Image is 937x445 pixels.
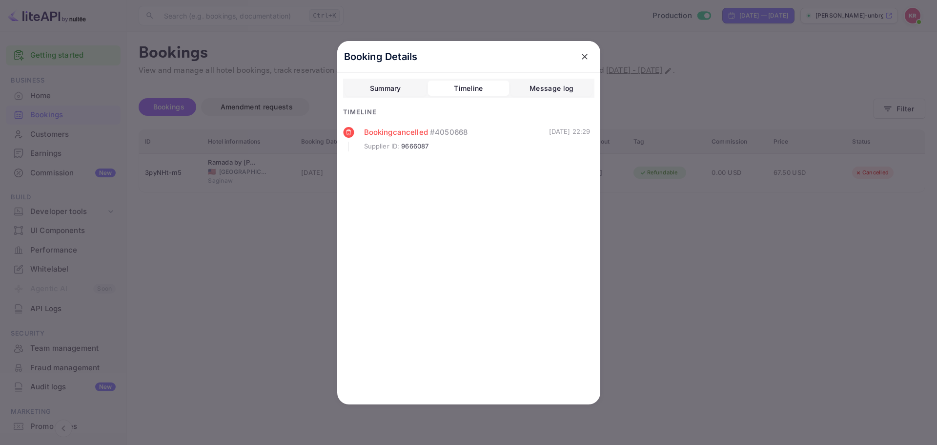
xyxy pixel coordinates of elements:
[430,127,468,138] span: # 4050668
[370,83,401,94] div: Summary
[530,83,573,94] div: Message log
[576,48,593,65] button: close
[345,81,426,96] button: Summary
[549,127,591,151] div: [DATE] 22:29
[344,49,418,64] p: Booking Details
[428,81,509,96] button: Timeline
[343,107,594,117] div: Timeline
[401,142,428,151] span: 9666087
[454,83,483,94] div: Timeline
[364,142,400,151] span: Supplier ID :
[364,127,549,138] div: Booking cancelled
[511,81,592,96] button: Message log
